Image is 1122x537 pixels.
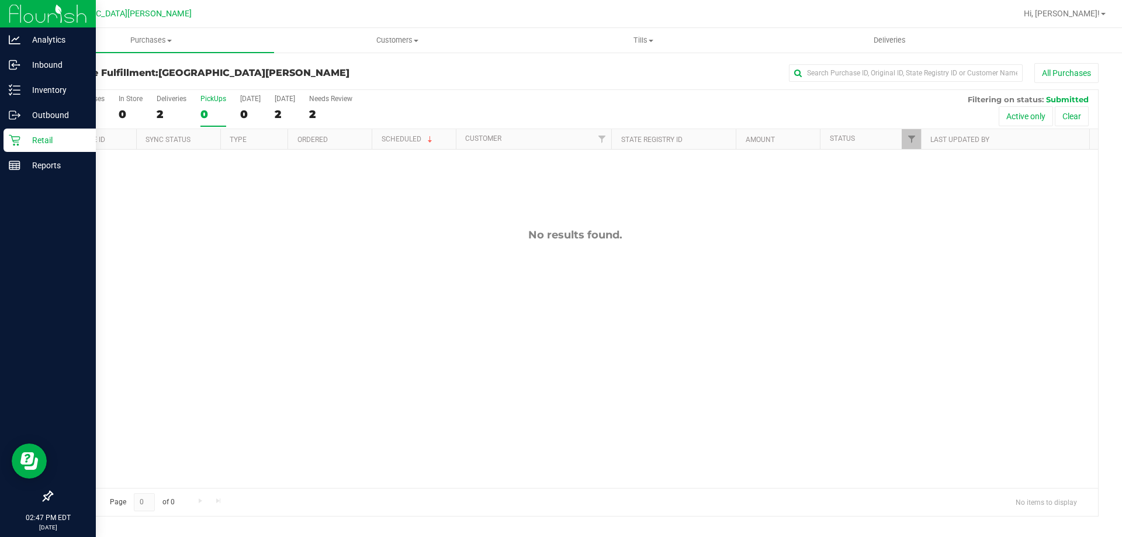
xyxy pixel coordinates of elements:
[858,35,922,46] span: Deliveries
[382,135,435,143] a: Scheduled
[520,28,766,53] a: Tills
[240,95,261,103] div: [DATE]
[309,108,352,121] div: 2
[20,108,91,122] p: Outbound
[746,136,775,144] a: Amount
[9,160,20,171] inline-svg: Reports
[767,28,1013,53] a: Deliveries
[274,28,520,53] a: Customers
[275,35,520,46] span: Customers
[930,136,989,144] a: Last Updated By
[51,68,400,78] h3: Purchase Fulfillment:
[20,58,91,72] p: Inbound
[9,34,20,46] inline-svg: Analytics
[592,129,611,149] a: Filter
[275,108,295,121] div: 2
[5,512,91,523] p: 02:47 PM EDT
[146,136,191,144] a: Sync Status
[200,108,226,121] div: 0
[1006,493,1086,511] span: No items to display
[100,493,184,511] span: Page of 0
[309,95,352,103] div: Needs Review
[521,35,766,46] span: Tills
[1024,9,1100,18] span: Hi, [PERSON_NAME]!
[830,134,855,143] a: Status
[28,35,274,46] span: Purchases
[9,109,20,121] inline-svg: Outbound
[157,95,186,103] div: Deliveries
[5,523,91,532] p: [DATE]
[47,9,192,19] span: [GEOGRAPHIC_DATA][PERSON_NAME]
[158,67,349,78] span: [GEOGRAPHIC_DATA][PERSON_NAME]
[1034,63,1099,83] button: All Purchases
[9,59,20,71] inline-svg: Inbound
[1046,95,1089,104] span: Submitted
[789,64,1023,82] input: Search Purchase ID, Original ID, State Registry ID or Customer Name...
[9,84,20,96] inline-svg: Inventory
[20,83,91,97] p: Inventory
[9,134,20,146] inline-svg: Retail
[297,136,328,144] a: Ordered
[157,108,186,121] div: 2
[20,33,91,47] p: Analytics
[20,158,91,172] p: Reports
[275,95,295,103] div: [DATE]
[621,136,683,144] a: State Registry ID
[1055,106,1089,126] button: Clear
[119,108,143,121] div: 0
[968,95,1044,104] span: Filtering on status:
[240,108,261,121] div: 0
[52,228,1098,241] div: No results found.
[230,136,247,144] a: Type
[200,95,226,103] div: PickUps
[999,106,1053,126] button: Active only
[902,129,921,149] a: Filter
[465,134,501,143] a: Customer
[28,28,274,53] a: Purchases
[20,133,91,147] p: Retail
[119,95,143,103] div: In Store
[12,444,47,479] iframe: Resource center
